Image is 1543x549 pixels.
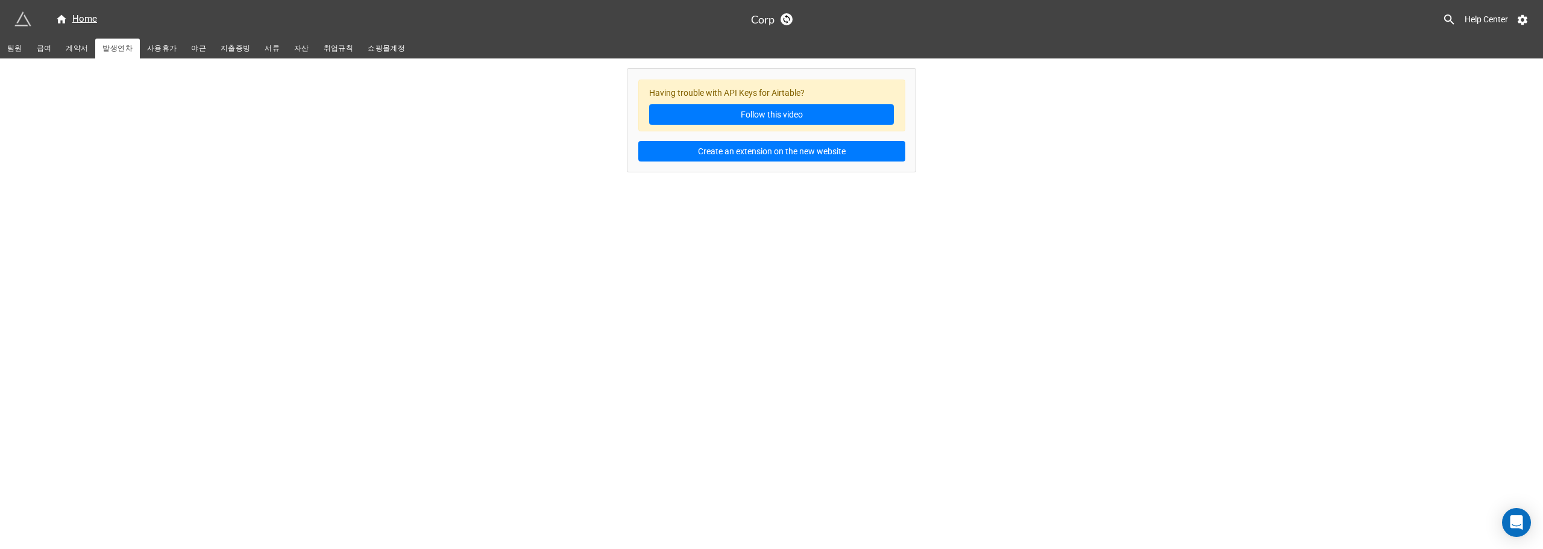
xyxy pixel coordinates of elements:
span: 쇼핑몰계정 [368,42,405,55]
span: 팀원 [7,42,22,55]
span: 발생연차 [102,42,132,55]
span: 사용휴가 [147,42,177,55]
span: 지출증빙 [221,42,250,55]
button: Create an extension on the new website [638,141,905,162]
a: Help Center [1456,8,1516,30]
span: 급여 [37,42,52,55]
a: Home [48,12,104,27]
div: Home [55,12,97,27]
img: miniextensions-icon.73ae0678.png [14,11,31,28]
span: 자산 [294,42,309,55]
a: Sync Base Structure [781,13,793,25]
span: 서류 [265,42,280,55]
a: Follow this video [649,104,894,125]
span: 계약서 [66,42,88,55]
div: Open Intercom Messenger [1502,508,1531,537]
div: Having trouble with API Keys for Airtable? [638,80,905,132]
span: 야근 [191,42,206,55]
h3: Corp [751,14,775,25]
span: 취업규칙 [324,42,353,55]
